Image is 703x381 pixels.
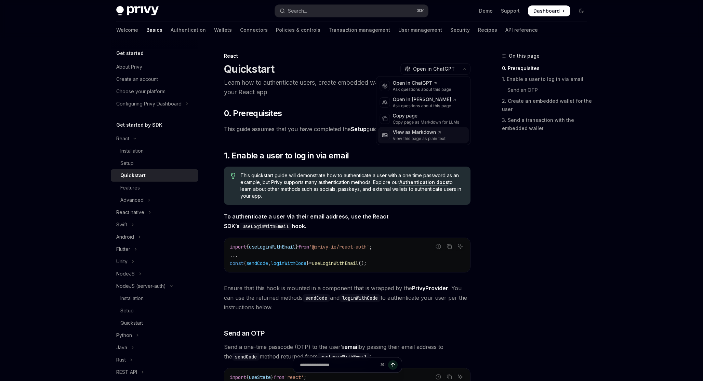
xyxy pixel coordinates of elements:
[120,159,134,167] div: Setup
[249,244,295,250] span: useLoginWithEmail
[116,356,126,364] div: Rust
[232,353,260,361] code: sendCode
[120,147,144,155] div: Installation
[309,244,369,250] span: '@privy-io/react-auth'
[398,22,442,38] a: User management
[171,22,206,38] a: Authentication
[116,233,134,241] div: Android
[533,8,560,14] span: Dashboard
[116,87,165,96] div: Choose your platform
[312,260,358,266] span: useLoginWithEmail
[116,257,128,266] div: Unity
[295,244,298,250] span: }
[111,145,198,157] a: Installation
[351,126,367,133] a: Setup
[479,8,493,14] a: Demo
[120,294,144,302] div: Installation
[111,305,198,317] a: Setup
[111,61,198,73] a: About Privy
[417,8,424,14] span: ⌘ K
[120,171,146,180] div: Quickstart
[116,221,127,229] div: Swift
[246,260,268,266] span: sendCode
[111,157,198,169] a: Setup
[309,260,312,266] span: =
[116,331,132,339] div: Python
[393,87,451,92] div: Ask questions about this page
[502,85,592,96] a: Send an OTP
[231,173,236,179] svg: Tip
[224,342,470,361] span: Send a one-time passcode (OTP) to the user’s by passing their email address to the method returne...
[393,136,446,141] div: View this page as plain text
[116,343,127,352] div: Java
[303,294,330,302] code: sendCode
[276,22,320,38] a: Policies & controls
[116,22,138,38] a: Welcome
[120,307,134,315] div: Setup
[478,22,497,38] a: Recipes
[393,129,446,136] div: View as Markdown
[111,218,198,231] button: Toggle Swift section
[450,22,470,38] a: Security
[116,208,144,216] div: React native
[298,244,309,250] span: from
[240,223,292,230] code: useLoginWithEmail
[111,85,198,98] a: Choose your platform
[393,113,460,119] div: Copy page
[116,100,182,108] div: Configuring Privy Dashboard
[111,255,198,268] button: Toggle Unity section
[111,73,198,85] a: Create an account
[111,317,198,329] a: Quickstart
[456,242,465,251] button: Ask AI
[120,196,144,204] div: Advanced
[230,260,243,266] span: const
[214,22,232,38] a: Wallets
[243,260,246,266] span: {
[111,98,198,110] button: Toggle Configuring Privy Dashboard section
[240,172,464,199] span: This quickstart guide will demonstrate how to authenticate a user with a one time password as an ...
[393,80,451,87] div: Open in ChatGPT
[388,360,398,370] button: Send message
[399,179,448,185] a: Authentication docs
[224,63,275,75] h1: Quickstart
[224,108,282,119] span: 0. Prerequisites
[111,182,198,194] a: Features
[412,285,448,292] a: PrivyProvider
[116,6,159,16] img: dark logo
[502,115,592,134] a: 3. Send a transaction with the embedded wallet
[116,49,144,57] h5: Get started
[240,22,268,38] a: Connectors
[224,283,470,312] span: Ensure that this hook is mounted in a component that is wrapped by the . You can use the returned...
[268,260,271,266] span: ,
[116,245,130,253] div: Flutter
[306,260,309,266] span: }
[116,75,158,83] div: Create an account
[393,103,457,109] div: Ask questions about this page
[344,343,359,350] strong: email
[120,319,143,327] div: Quickstart
[502,74,592,85] a: 1. Enable a user to log in via email
[146,22,162,38] a: Basics
[502,63,592,74] a: 0. Prerequisites
[111,268,198,280] button: Toggle NodeJS section
[246,244,249,250] span: {
[501,8,520,14] a: Support
[358,260,367,266] span: ();
[224,328,265,338] span: Send an OTP
[275,5,428,17] button: Open search
[271,260,306,266] span: loginWithCode
[224,78,470,97] p: Learn how to authenticate users, create embedded wallets, and send transactions in your React app
[509,52,540,60] span: On this page
[111,206,198,218] button: Toggle React native section
[300,357,377,372] input: Ask a question...
[434,242,443,251] button: Report incorrect code
[111,243,198,255] button: Toggle Flutter section
[224,53,470,59] div: React
[288,7,307,15] div: Search...
[111,231,198,243] button: Toggle Android section
[224,150,349,161] span: 1. Enable a user to log in via email
[111,132,198,145] button: Toggle React section
[111,329,198,341] button: Toggle Python section
[111,280,198,292] button: Toggle NodeJS (server-auth) section
[393,119,460,125] div: Copy page as Markdown for LLMs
